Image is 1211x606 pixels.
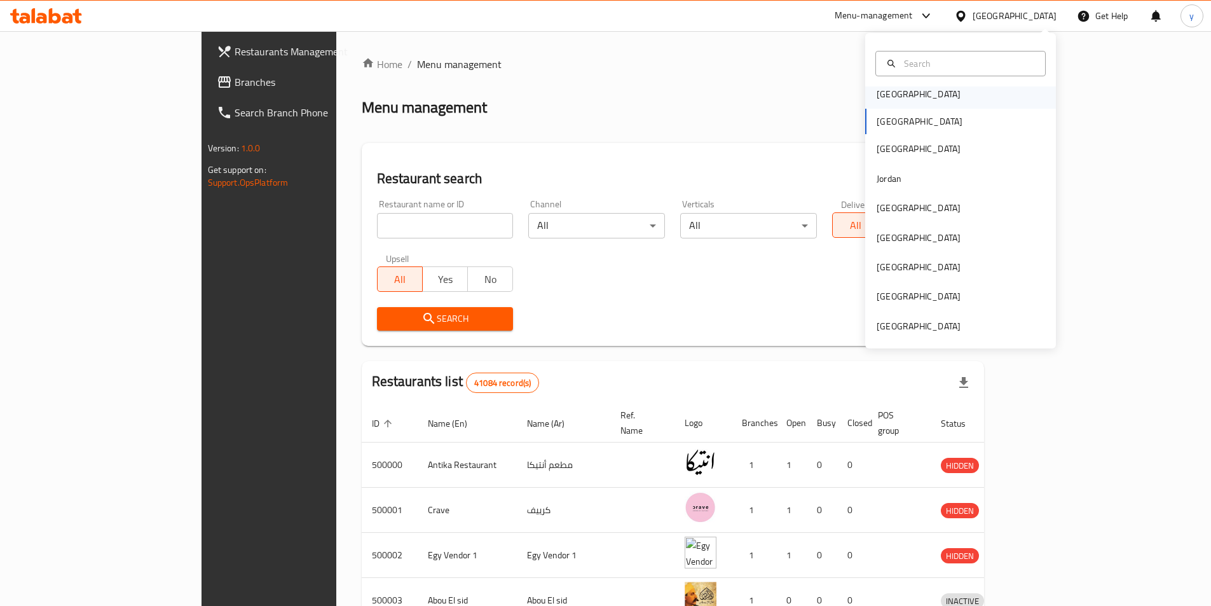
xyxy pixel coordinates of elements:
span: No [473,270,508,289]
td: كرييف [517,488,610,533]
img: Antika Restaurant [685,446,716,478]
span: Ref. Name [620,408,659,438]
td: 0 [837,443,868,488]
span: Get support on: [208,162,266,178]
td: 1 [732,488,776,533]
input: Search [899,57,1037,71]
button: All [377,266,423,292]
button: All [832,212,878,238]
th: Logo [674,404,732,443]
a: Branches [207,67,404,97]
img: Crave [685,492,716,523]
span: Name (En) [428,416,484,431]
td: Antika Restaurant [418,443,517,488]
a: Restaurants Management [207,36,404,67]
div: [GEOGRAPHIC_DATA] [877,231,961,245]
div: Menu-management [835,8,913,24]
div: All [528,213,665,238]
div: [GEOGRAPHIC_DATA] [877,260,961,274]
div: [GEOGRAPHIC_DATA] [877,319,961,333]
li: / [407,57,412,72]
span: Search Branch Phone [235,105,393,120]
td: 0 [837,533,868,578]
a: Search Branch Phone [207,97,404,128]
div: [GEOGRAPHIC_DATA] [877,289,961,303]
span: Menu management [417,57,502,72]
td: 1 [776,488,807,533]
td: Crave [418,488,517,533]
img: Egy Vendor 1 [685,537,716,568]
h2: Restaurants list [372,372,540,393]
td: 0 [807,533,837,578]
span: Yes [428,270,463,289]
button: Search [377,307,514,331]
span: 41084 record(s) [467,377,538,389]
th: Busy [807,404,837,443]
td: 1 [732,533,776,578]
span: 1.0.0 [241,140,261,156]
span: Version: [208,140,239,156]
div: Export file [948,368,979,398]
td: مطعم أنتيكا [517,443,610,488]
span: ID [372,416,396,431]
td: 0 [807,443,837,488]
div: [GEOGRAPHIC_DATA] [877,142,961,156]
span: y [1189,9,1194,23]
div: All [680,213,817,238]
div: [GEOGRAPHIC_DATA] [877,201,961,215]
th: Open [776,404,807,443]
td: Egy Vendor 1 [517,533,610,578]
span: HIDDEN [941,504,979,518]
div: Jordan [877,172,901,186]
td: Egy Vendor 1 [418,533,517,578]
span: Search [387,311,503,327]
th: Closed [837,404,868,443]
button: Yes [422,266,468,292]
span: Name (Ar) [527,416,581,431]
span: HIDDEN [941,549,979,563]
div: [GEOGRAPHIC_DATA] [877,87,961,101]
td: 1 [776,533,807,578]
nav: breadcrumb [362,57,985,72]
span: Restaurants Management [235,44,393,59]
td: 0 [837,488,868,533]
h2: Menu management [362,97,487,118]
a: Support.OpsPlatform [208,174,289,191]
h2: Restaurant search [377,169,969,188]
span: All [383,270,418,289]
input: Search for restaurant name or ID.. [377,213,514,238]
button: No [467,266,513,292]
span: POS group [878,408,915,438]
span: All [838,216,873,235]
div: HIDDEN [941,548,979,563]
span: Branches [235,74,393,90]
td: 1 [732,443,776,488]
div: [GEOGRAPHIC_DATA] [973,9,1057,23]
span: Status [941,416,982,431]
span: HIDDEN [941,458,979,473]
label: Delivery [841,200,873,209]
td: 0 [807,488,837,533]
div: Total records count [466,373,539,393]
th: Branches [732,404,776,443]
td: 1 [776,443,807,488]
label: Upsell [386,254,409,263]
